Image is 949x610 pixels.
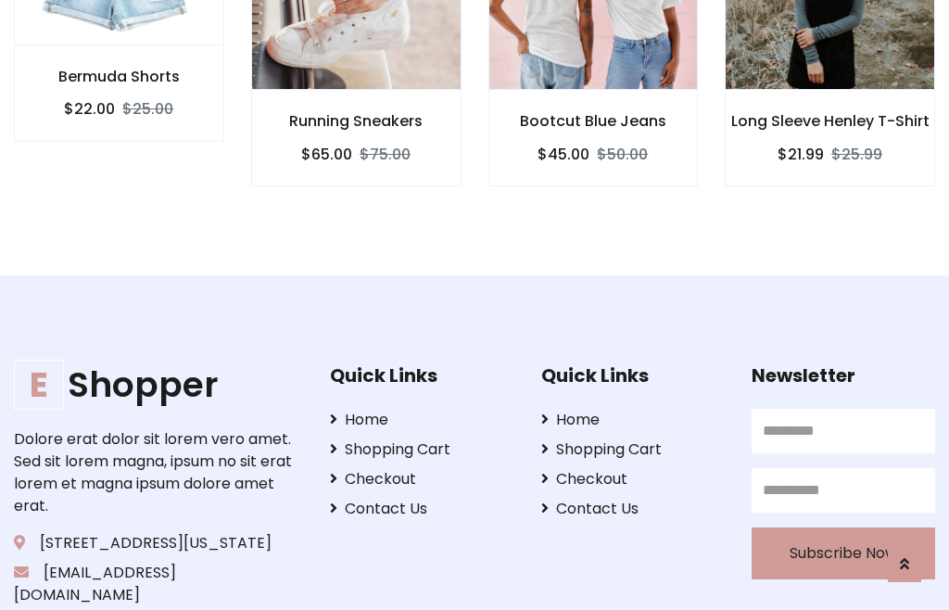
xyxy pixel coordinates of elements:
[330,498,513,520] a: Contact Us
[489,112,698,130] h6: Bootcut Blue Jeans
[15,68,223,85] h6: Bermuda Shorts
[122,98,173,120] del: $25.00
[14,364,301,406] h1: Shopper
[752,527,935,579] button: Subscribe Now
[541,468,725,490] a: Checkout
[14,360,64,410] span: E
[252,112,461,130] h6: Running Sneakers
[752,364,935,387] h5: Newsletter
[330,409,513,431] a: Home
[330,438,513,461] a: Shopping Cart
[360,144,411,165] del: $75.00
[330,364,513,387] h5: Quick Links
[541,438,725,461] a: Shopping Cart
[541,409,725,431] a: Home
[330,468,513,490] a: Checkout
[64,100,115,118] h6: $22.00
[541,498,725,520] a: Contact Us
[14,532,301,554] p: [STREET_ADDRESS][US_STATE]
[301,146,352,163] h6: $65.00
[14,364,301,406] a: EShopper
[541,364,725,387] h5: Quick Links
[726,112,934,130] h6: Long Sleeve Henley T-Shirt
[14,428,301,517] p: Dolore erat dolor sit lorem vero amet. Sed sit lorem magna, ipsum no sit erat lorem et magna ipsu...
[778,146,824,163] h6: $21.99
[831,144,882,165] del: $25.99
[538,146,589,163] h6: $45.00
[597,144,648,165] del: $50.00
[14,562,301,606] p: [EMAIL_ADDRESS][DOMAIN_NAME]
